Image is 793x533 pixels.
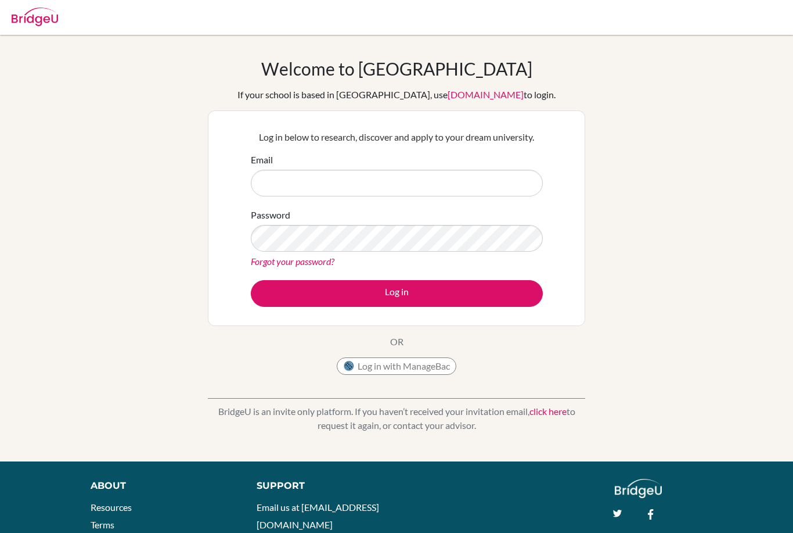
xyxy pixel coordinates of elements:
[448,89,524,100] a: [DOMAIN_NAME]
[91,479,230,493] div: About
[251,208,290,222] label: Password
[91,519,114,530] a: Terms
[208,405,585,432] p: BridgeU is an invite only platform. If you haven’t received your invitation email, to request it ...
[257,502,379,530] a: Email us at [EMAIL_ADDRESS][DOMAIN_NAME]
[237,88,556,102] div: If your school is based in [GEOGRAPHIC_DATA], use to login.
[390,335,403,349] p: OR
[251,256,334,267] a: Forgot your password?
[251,153,273,167] label: Email
[251,130,543,144] p: Log in below to research, discover and apply to your dream university.
[12,8,58,26] img: Bridge-U
[529,406,567,417] a: click here
[615,479,662,498] img: logo_white@2x-f4f0deed5e89b7ecb1c2cc34c3e3d731f90f0f143d5ea2071677605dd97b5244.png
[261,58,532,79] h1: Welcome to [GEOGRAPHIC_DATA]
[257,479,385,493] div: Support
[337,357,456,375] button: Log in with ManageBac
[251,280,543,307] button: Log in
[91,502,132,513] a: Resources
